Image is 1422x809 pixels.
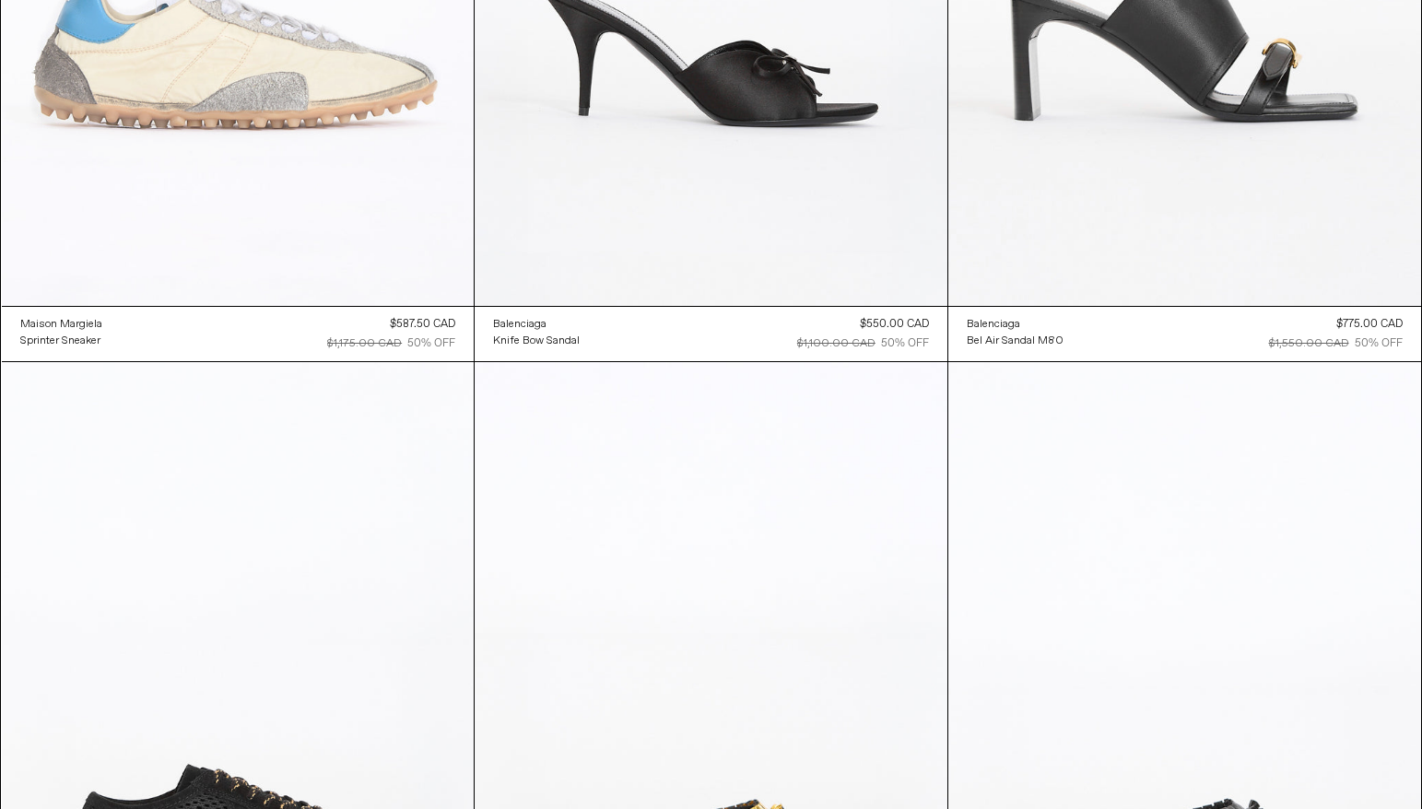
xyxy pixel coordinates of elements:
[967,333,1064,349] a: Bel Air Sandal M80
[797,335,876,352] div: $1,100.00 CAD
[1355,335,1403,352] div: 50% OFF
[20,334,100,349] div: Sprinter Sneaker
[493,334,580,349] div: Knife Bow Sandal
[407,335,455,352] div: 50% OFF
[390,316,455,333] div: $587.50 CAD
[881,335,929,352] div: 50% OFF
[20,333,102,349] a: Sprinter Sneaker
[327,335,402,352] div: $1,175.00 CAD
[1269,335,1349,352] div: $1,550.00 CAD
[493,316,580,333] a: Balenciaga
[967,316,1064,333] a: Balenciaga
[20,317,102,333] div: Maison Margiela
[493,333,580,349] a: Knife Bow Sandal
[20,316,102,333] a: Maison Margiela
[967,317,1020,333] div: Balenciaga
[493,317,546,333] div: Balenciaga
[860,316,929,333] div: $550.00 CAD
[967,334,1064,349] div: Bel Air Sandal M80
[1336,316,1403,333] div: $775.00 CAD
